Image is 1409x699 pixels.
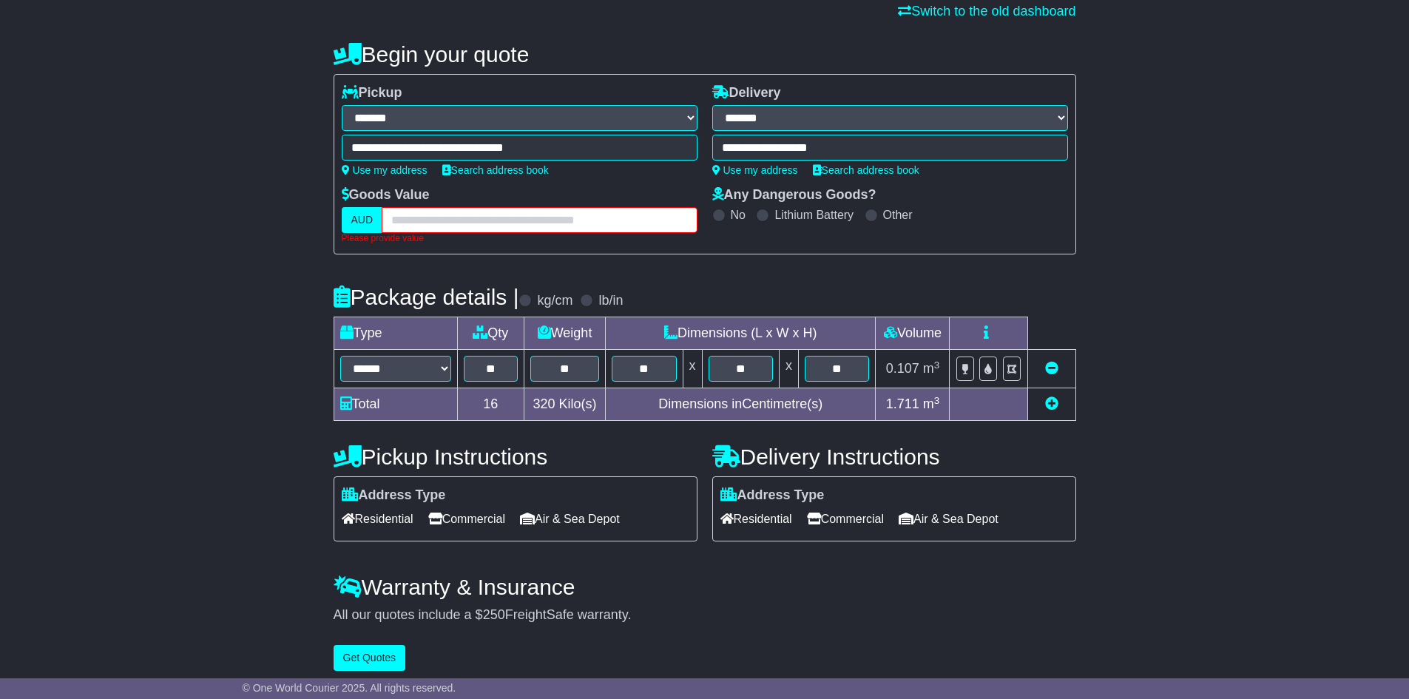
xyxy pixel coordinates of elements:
td: Total [334,388,457,421]
label: Goods Value [342,187,430,203]
h4: Begin your quote [334,42,1076,67]
span: Residential [342,507,413,530]
button: Get Quotes [334,645,406,671]
a: Use my address [712,164,798,176]
label: Delivery [712,85,781,101]
span: 320 [533,396,555,411]
td: Weight [524,317,606,350]
span: © One World Courier 2025. All rights reserved. [243,682,456,694]
label: Address Type [720,487,825,504]
td: Volume [876,317,950,350]
label: Lithium Battery [774,208,854,222]
span: Commercial [428,507,505,530]
sup: 3 [934,359,940,371]
label: kg/cm [537,293,572,309]
h4: Package details | [334,285,519,309]
a: Search address book [442,164,549,176]
label: Any Dangerous Goods? [712,187,876,203]
a: Remove this item [1045,361,1058,376]
td: x [779,350,798,388]
span: Residential [720,507,792,530]
label: No [731,208,746,222]
td: Kilo(s) [524,388,606,421]
a: Use my address [342,164,428,176]
label: lb/in [598,293,623,309]
label: Other [883,208,913,222]
h4: Delivery Instructions [712,445,1076,469]
td: 16 [457,388,524,421]
div: Please provide value [342,233,697,243]
span: Air & Sea Depot [899,507,999,530]
a: Search address book [813,164,919,176]
label: Address Type [342,487,446,504]
span: Air & Sea Depot [520,507,620,530]
span: 250 [483,607,505,622]
div: All our quotes include a $ FreightSafe warranty. [334,607,1076,624]
span: m [923,361,940,376]
label: AUD [342,207,383,233]
td: Dimensions (L x W x H) [606,317,876,350]
label: Pickup [342,85,402,101]
span: 1.711 [886,396,919,411]
span: m [923,396,940,411]
span: Commercial [807,507,884,530]
td: Dimensions in Centimetre(s) [606,388,876,421]
td: Type [334,317,457,350]
td: Qty [457,317,524,350]
sup: 3 [934,395,940,406]
a: Add new item [1045,396,1058,411]
a: Switch to the old dashboard [898,4,1075,18]
h4: Warranty & Insurance [334,575,1076,599]
span: 0.107 [886,361,919,376]
td: x [683,350,702,388]
h4: Pickup Instructions [334,445,697,469]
